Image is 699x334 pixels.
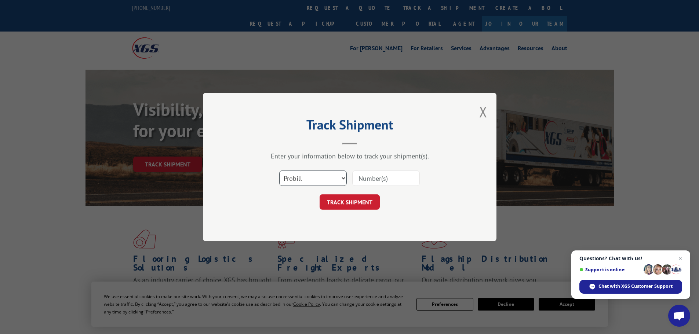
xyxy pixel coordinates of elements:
[320,194,380,210] button: TRACK SHIPMENT
[479,102,487,121] button: Close modal
[352,170,420,186] input: Number(s)
[240,152,460,160] div: Enter your information below to track your shipment(s).
[240,120,460,133] h2: Track Shipment
[598,283,673,290] span: Chat with XGS Customer Support
[579,280,682,294] div: Chat with XGS Customer Support
[579,256,682,261] span: Questions? Chat with us!
[579,267,641,272] span: Support is online
[676,254,685,263] span: Close chat
[668,305,690,327] div: Open chat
